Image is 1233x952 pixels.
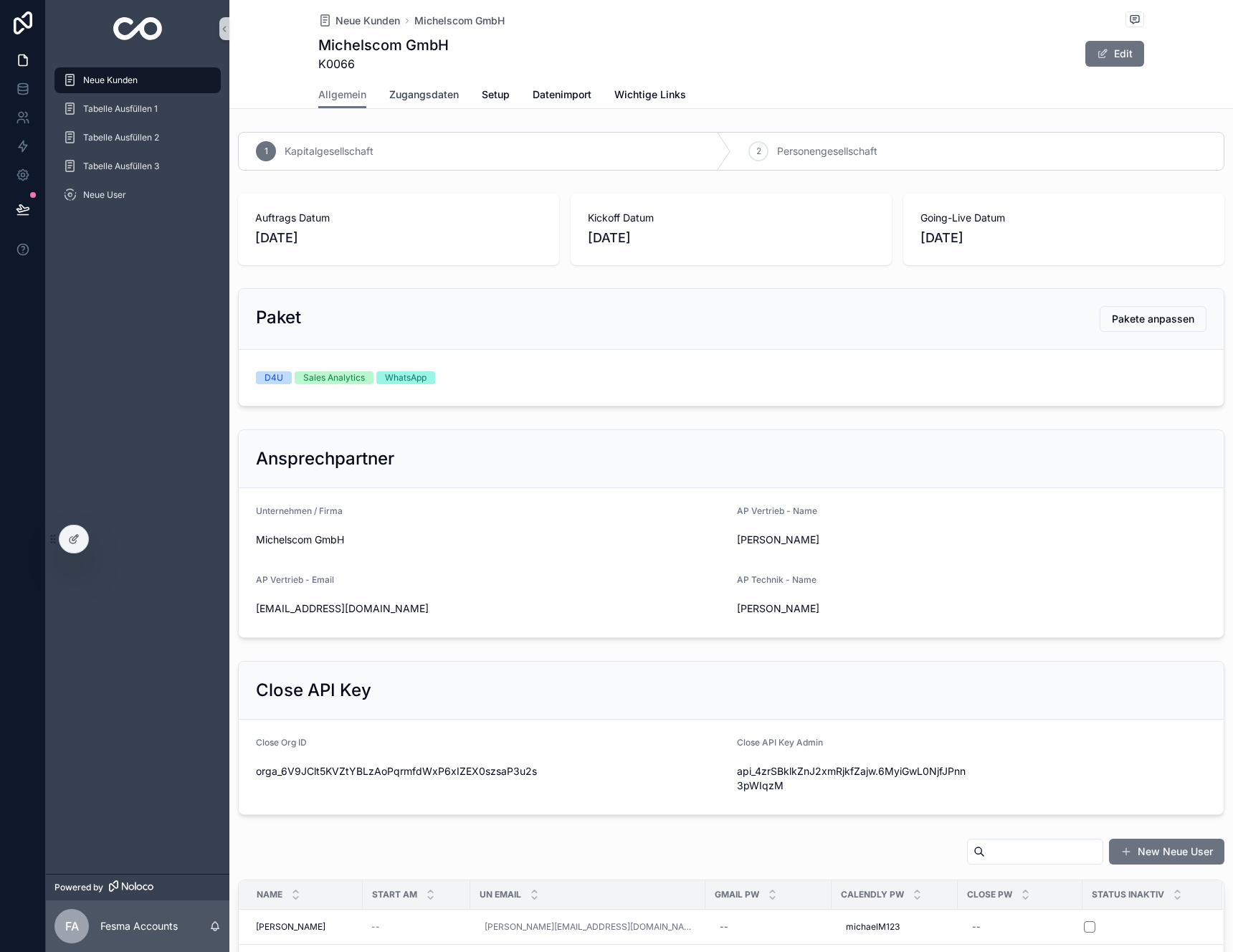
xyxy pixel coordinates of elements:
span: [PERSON_NAME] [737,601,966,616]
a: Tabelle Ausfüllen 3 [54,153,221,179]
a: Zugangsdaten [389,82,459,110]
span: [EMAIL_ADDRESS][DOMAIN_NAME] [256,601,725,616]
div: -- [720,921,728,933]
span: Start am [372,889,417,900]
span: Going-Live Datum [920,211,1207,225]
span: Status Inaktiv [1092,889,1164,900]
a: Wichtige Links [614,82,686,110]
span: 1 [265,146,268,157]
a: michaelM123 [840,915,949,938]
a: Tabelle Ausfüllen 1 [54,96,221,122]
span: Name [257,889,282,900]
a: [PERSON_NAME][EMAIL_ADDRESS][DOMAIN_NAME] [479,915,697,938]
span: Wichtige Links [614,87,686,102]
a: Neue User [54,182,221,208]
span: Neue User [83,189,126,201]
span: -- [371,921,380,933]
span: Setup [482,87,510,102]
div: scrollable content [46,57,229,227]
span: 2 [756,146,761,157]
a: [PERSON_NAME] [256,921,354,933]
span: Datenimport [533,87,591,102]
span: [PERSON_NAME] [737,533,966,547]
div: -- [972,921,981,933]
button: Edit [1085,41,1144,67]
span: Allgemein [318,87,366,102]
span: michaelM123 [846,921,900,933]
span: Neue Kunden [335,14,400,28]
span: AP Vertrieb - Name [737,505,817,516]
span: K0066 [318,55,449,72]
a: -- [371,921,462,933]
span: Tabelle Ausfüllen 2 [83,132,159,143]
span: [DATE] [920,228,1207,248]
span: Michelscom GmbH [256,533,725,547]
a: -- [966,915,1074,938]
span: UN Email [480,889,521,900]
span: [DATE] [588,228,875,248]
span: Neue Kunden [83,75,138,86]
a: Tabelle Ausfüllen 2 [54,125,221,151]
span: Auftrags Datum [255,211,542,225]
span: FA [65,918,79,935]
span: Close API Key Admin [737,737,823,748]
span: [PERSON_NAME] [256,921,325,933]
h2: Paket [256,306,301,329]
a: Datenimport [533,82,591,110]
p: Fesma Accounts [100,919,178,933]
span: Calendly Pw [841,889,904,900]
span: Close Org ID [256,737,307,748]
h2: Ansprechpartner [256,447,394,470]
span: api_4zrSBklkZnJ2xmRjkfZajw.6MyiGwL0NjfJPnn3pWIqzM [737,764,966,793]
span: Tabelle Ausfüllen 1 [83,103,158,115]
span: Kickoff Datum [588,211,875,225]
span: Zugangsdaten [389,87,459,102]
a: Setup [482,82,510,110]
div: WhatsApp [385,371,427,384]
span: orga_6V9JClt5KVZtYBLzAoPqrmfdWxP6xIZEX0szsaP3u2s [256,764,725,779]
a: Michelscom GmbH [414,14,505,28]
div: D4U [265,371,283,384]
img: App logo [113,17,163,40]
span: Kapitalgesellschaft [285,144,373,158]
span: Pakete anpassen [1112,312,1194,326]
a: Neue Kunden [54,67,221,93]
span: Personengesellschaft [777,144,877,158]
span: Tabelle Ausfüllen 3 [83,161,159,172]
span: AP Technik - Name [737,574,817,585]
a: Powered by [46,874,229,900]
span: Powered by [54,882,103,893]
h1: Michelscom GmbH [318,35,449,55]
span: AP Vertrieb - Email [256,574,334,585]
button: New Neue User [1109,839,1224,865]
button: Pakete anpassen [1100,306,1206,332]
div: Sales Analytics [303,371,365,384]
a: Allgemein [318,82,366,109]
a: -- [714,915,823,938]
a: [PERSON_NAME][EMAIL_ADDRESS][DOMAIN_NAME] [485,921,691,933]
span: Unternehmen / Firma [256,505,343,516]
h2: Close API Key [256,679,371,702]
span: Gmail Pw [715,889,759,900]
span: [DATE] [255,228,542,248]
span: Close Pw [967,889,1012,900]
a: Neue Kunden [318,14,400,28]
